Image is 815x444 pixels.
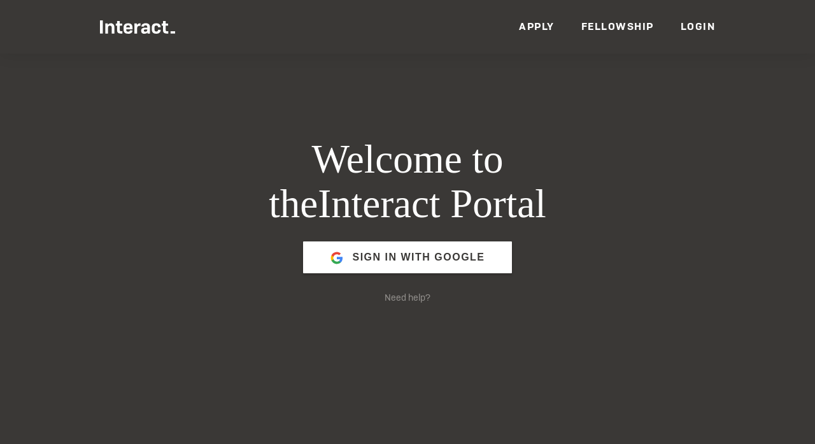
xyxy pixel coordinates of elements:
[519,20,555,33] a: Apply
[352,242,485,273] span: Sign in with Google
[194,138,621,227] h1: Welcome to the
[581,20,654,33] a: Fellowship
[100,20,175,34] img: Interact Logo
[318,182,546,226] span: Interact Portal
[681,20,716,33] a: Login
[385,292,430,303] a: Need help?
